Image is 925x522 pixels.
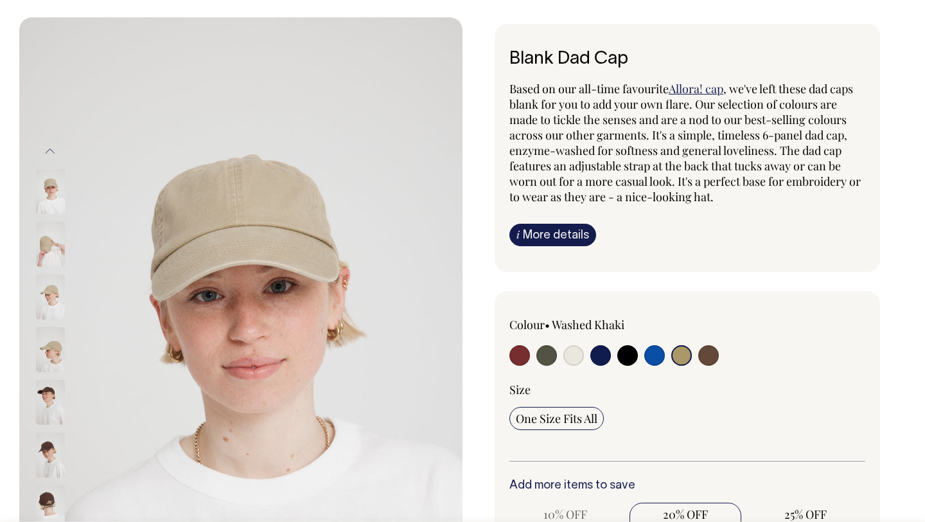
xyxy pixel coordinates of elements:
[40,137,60,166] button: Previous
[669,81,723,96] a: Allora! cap
[509,81,669,96] span: Based on our all-time favourite
[636,507,736,522] span: 20% OFF
[36,380,65,425] img: espresso
[36,169,65,214] img: washed-khaki
[516,228,520,241] span: i
[509,224,596,246] a: iMore details
[545,317,550,332] span: •
[509,50,865,69] h6: Blank Dad Cap
[516,507,615,522] span: 10% OFF
[509,382,865,397] div: Size
[509,317,652,332] div: Colour
[516,411,597,426] span: One Size Fits All
[36,327,65,372] img: washed-khaki
[509,407,604,430] input: One Size Fits All
[36,222,65,267] img: washed-khaki
[36,274,65,319] img: washed-khaki
[509,480,865,492] h6: Add more items to save
[755,507,855,522] span: 25% OFF
[552,317,624,332] label: Washed Khaki
[36,433,65,478] img: espresso
[509,81,861,204] span: , we've left these dad caps blank for you to add your own flare. Our selection of colours are mad...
